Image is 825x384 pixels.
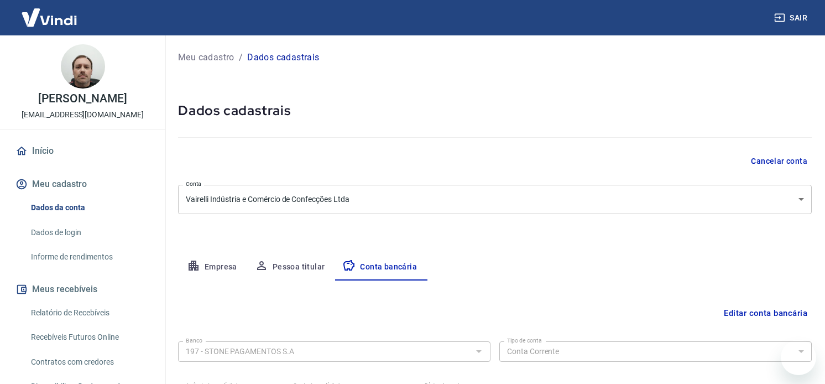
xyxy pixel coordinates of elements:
button: Meus recebíveis [13,277,152,302]
div: Vairelli Indústria e Comércio de Confecções Ltda [178,185,812,214]
button: Conta bancária [333,254,426,281]
p: Dados cadastrais [247,51,319,64]
button: Empresa [178,254,246,281]
p: [EMAIL_ADDRESS][DOMAIN_NAME] [22,109,144,121]
img: Vindi [13,1,85,34]
button: Pessoa titular [246,254,334,281]
button: Sair [772,8,812,28]
img: 4509ce8d-3479-4caf-924c-9c261a9194b9.jpeg [61,44,105,89]
p: [PERSON_NAME] [38,93,127,105]
button: Cancelar conta [746,151,812,172]
button: Editar conta bancária [719,303,812,324]
label: Tipo de conta [507,336,542,345]
a: Meu cadastro [178,51,234,64]
a: Recebíveis Futuros Online [27,326,152,349]
label: Conta [186,180,201,188]
a: Relatório de Recebíveis [27,302,152,324]
h5: Dados cadastrais [178,102,812,120]
a: Informe de rendimentos [27,246,152,268]
iframe: Botão para abrir a janela de mensagens [781,340,816,375]
a: Início [13,139,152,163]
p: / [239,51,243,64]
a: Dados da conta [27,196,152,219]
a: Dados de login [27,221,152,244]
label: Banco [186,336,202,345]
button: Meu cadastro [13,172,152,196]
a: Contratos com credores [27,351,152,373]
